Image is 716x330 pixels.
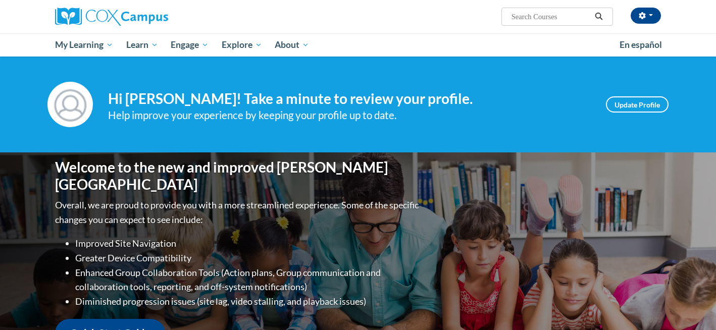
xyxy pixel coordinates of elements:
[75,265,421,295] li: Enhanced Group Collaboration Tools (Action plans, Group communication and collaboration tools, re...
[620,39,662,50] span: En español
[48,33,120,57] a: My Learning
[40,33,676,57] div: Main menu
[275,39,309,51] span: About
[47,82,93,127] img: Profile Image
[215,33,269,57] a: Explore
[55,198,421,227] p: Overall, we are proud to provide you with a more streamlined experience. Some of the specific cha...
[55,39,113,51] span: My Learning
[591,11,606,23] button: Search
[269,33,316,57] a: About
[55,159,421,193] h1: Welcome to the new and improved [PERSON_NAME][GEOGRAPHIC_DATA]
[108,107,591,124] div: Help improve your experience by keeping your profile up to date.
[108,90,591,107] h4: Hi [PERSON_NAME]! Take a minute to review your profile.
[75,294,421,309] li: Diminished progression issues (site lag, video stalling, and playback issues)
[75,251,421,265] li: Greater Device Compatibility
[164,33,215,57] a: Engage
[120,33,165,57] a: Learn
[75,236,421,251] li: Improved Site Navigation
[631,8,661,24] button: Account Settings
[126,39,158,51] span: Learn
[222,39,262,51] span: Explore
[676,290,708,322] iframe: Button to launch messaging window
[510,11,591,23] input: Search Courses
[171,39,209,51] span: Engage
[55,8,168,26] img: Cox Campus
[613,34,669,56] a: En español
[606,96,669,113] a: Update Profile
[55,8,247,26] a: Cox Campus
